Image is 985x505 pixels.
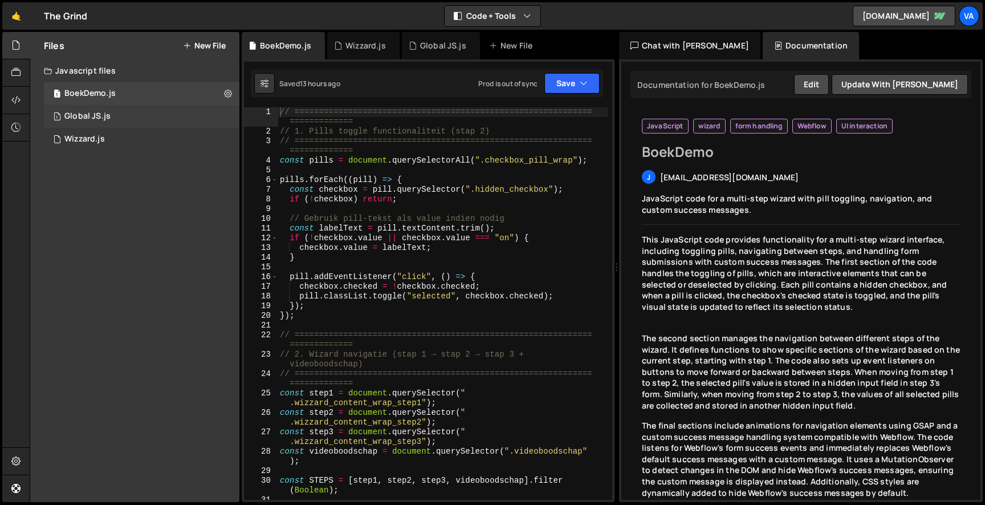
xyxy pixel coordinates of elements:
div: 4 [244,156,278,165]
button: Code + Tools [445,6,540,26]
p: The final sections include animations for navigation elements using GSAP and a custom success mes... [642,420,960,498]
div: Wizzard.js [64,134,105,144]
button: New File [183,41,226,50]
div: 6 [244,175,278,185]
div: Chat with [PERSON_NAME] [619,32,760,59]
span: UI interaction [841,122,888,131]
div: Wizzard.js [345,40,386,51]
span: j [647,172,650,182]
div: Saved [279,79,340,88]
span: [EMAIL_ADDRESS][DOMAIN_NAME] [660,172,799,183]
span: JavaScript code for a multi-step wizard with pill toggling, navigation, and custom success messages. [642,193,932,215]
div: 12 [244,233,278,243]
div: 20 [244,311,278,321]
div: 7 [244,185,278,195]
div: 9 [244,204,278,214]
div: BoekDemo.js [64,88,116,99]
div: 30 [244,476,278,495]
div: Javascript files [30,59,239,82]
div: 1 [244,107,278,127]
div: 17048/46900.js [44,128,239,151]
span: 1 [54,113,60,122]
div: 11 [244,224,278,233]
div: 26 [244,408,278,427]
div: Prod is out of sync [478,79,538,88]
div: 5 [244,165,278,175]
a: [DOMAIN_NAME] [853,6,955,26]
span: form handling [735,122,783,131]
button: Save [544,73,600,94]
p: This JavaScript code provides functionality for a multi-step wizard interface, including toggling... [642,234,960,312]
button: Edit [794,74,829,95]
button: Update with [PERSON_NAME] [832,74,968,95]
div: 19 [244,301,278,311]
div: 21 [244,321,278,330]
p: The second section manages the navigation between different steps of the wizard. It defines funct... [642,333,960,411]
div: 2 [244,127,278,136]
h2: Files [44,39,64,52]
div: 31 [244,495,278,505]
div: 22 [244,330,278,350]
a: 🤙 [2,2,30,30]
div: 10 [244,214,278,224]
div: 17 [244,282,278,292]
div: 16 [244,272,278,282]
span: JavaScript [647,122,683,131]
div: 8 [244,195,278,204]
div: 25 [244,389,278,408]
div: 14 [244,253,278,262]
span: wizard [698,122,721,131]
span: Webflow [797,122,827,131]
span: 1 [54,90,60,99]
div: Global JS.js [420,40,466,51]
div: 18 [244,292,278,301]
div: Global JS.js [64,111,111,122]
div: 24 [244,369,278,389]
div: 28 [244,447,278,466]
a: Va [959,6,979,26]
div: 29 [244,466,278,476]
div: Documentation for BoekDemo.js [634,79,766,90]
div: 13 hours ago [300,79,340,88]
div: New File [489,40,537,51]
div: 13 [244,243,278,253]
div: Documentation [763,32,859,59]
div: 15 [244,262,278,272]
div: The Grind [44,9,87,23]
div: 3 [244,136,278,156]
div: 23 [244,350,278,369]
div: 27 [244,427,278,447]
div: BoekDemo.js [260,40,311,51]
div: 17048/46890.js [44,105,239,128]
h2: BoekDemo [642,143,960,161]
div: 17048/46901.js [44,82,239,105]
